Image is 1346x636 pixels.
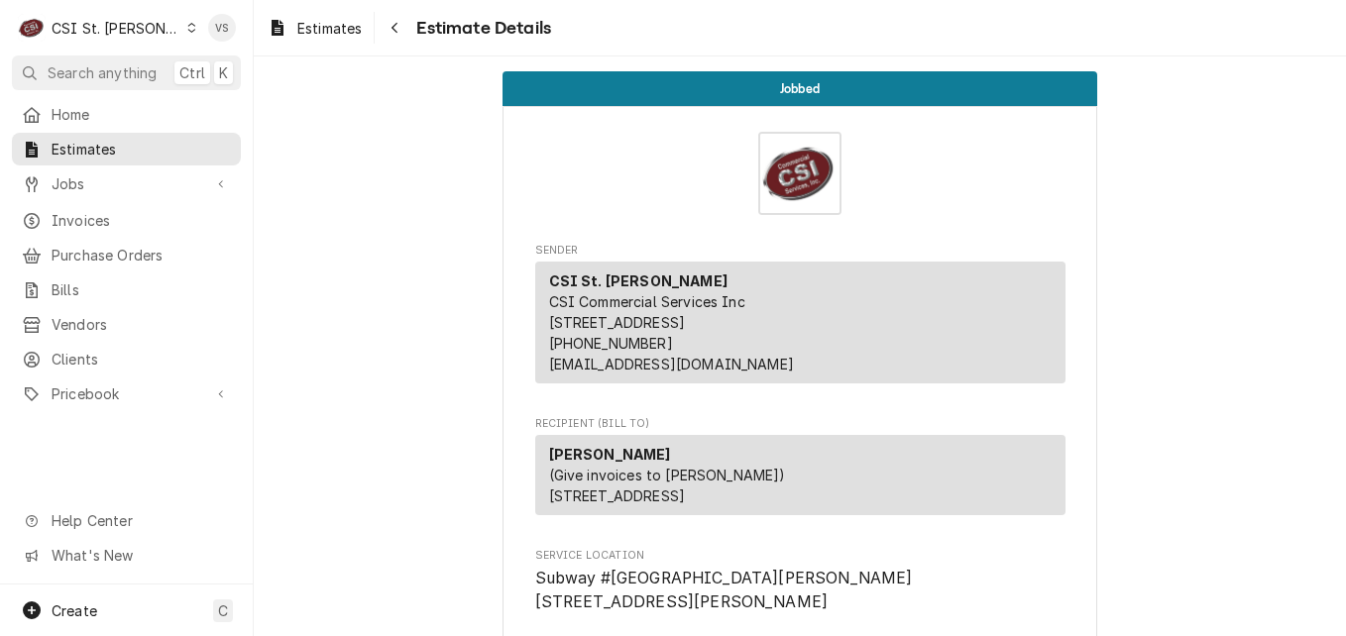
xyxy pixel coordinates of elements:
div: C [18,14,46,42]
a: Bills [12,273,241,306]
span: Create [52,602,97,619]
div: Estimate Sender [535,243,1066,392]
div: Sender [535,262,1066,391]
span: Clients [52,349,231,370]
span: CSI Commercial Services Inc [STREET_ADDRESS] [549,293,745,331]
span: Estimates [297,18,362,39]
a: Vendors [12,308,241,341]
span: Ctrl [179,62,205,83]
button: Navigate back [379,12,410,44]
span: Estimate Details [410,15,551,42]
div: Service Location [535,548,1066,614]
span: K [219,62,228,83]
strong: CSI St. [PERSON_NAME] [549,272,728,289]
span: Home [52,104,231,125]
button: Search anythingCtrlK [12,55,241,90]
div: Recipient (Bill To) [535,435,1066,523]
span: Service Location [535,548,1066,564]
span: Purchase Orders [52,245,231,265]
div: Estimate Recipient [535,416,1066,524]
a: Go to Help Center [12,504,241,537]
span: Help Center [52,510,229,531]
div: Vicky Stuesse's Avatar [208,14,236,42]
div: CSI St. Louis's Avatar [18,14,46,42]
div: CSI St. [PERSON_NAME] [52,18,180,39]
span: Service Location [535,567,1066,613]
span: Recipient (Bill To) [535,416,1066,432]
a: Go to Pricebook [12,377,241,410]
span: Jobbed [780,82,820,95]
span: C [218,600,228,621]
a: Purchase Orders [12,239,241,271]
strong: [PERSON_NAME] [549,446,671,463]
span: What's New [52,545,229,566]
div: Recipient (Bill To) [535,435,1066,515]
span: Pricebook [52,383,201,404]
a: Go to What's New [12,539,241,572]
a: Estimates [12,133,241,165]
a: Estimates [260,12,370,45]
span: Estimates [52,139,231,159]
span: Sender [535,243,1066,259]
div: VS [208,14,236,42]
a: Invoices [12,204,241,237]
span: Search anything [48,62,157,83]
div: Sender [535,262,1066,383]
a: Go to Jobs [12,167,241,200]
span: Bills [52,279,231,300]
a: [EMAIL_ADDRESS][DOMAIN_NAME] [549,356,794,372]
a: Clients [12,343,241,375]
a: Home [12,98,241,131]
span: Jobs [52,173,201,194]
div: Status [503,71,1097,106]
span: Invoices [52,210,231,231]
img: Logo [758,132,841,215]
a: [PHONE_NUMBER] [549,335,673,352]
span: Subway #[GEOGRAPHIC_DATA][PERSON_NAME] [STREET_ADDRESS][PERSON_NAME] [535,569,913,611]
span: Vendors [52,314,231,335]
span: (Give invoices to [PERSON_NAME]) [STREET_ADDRESS] [549,467,786,504]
